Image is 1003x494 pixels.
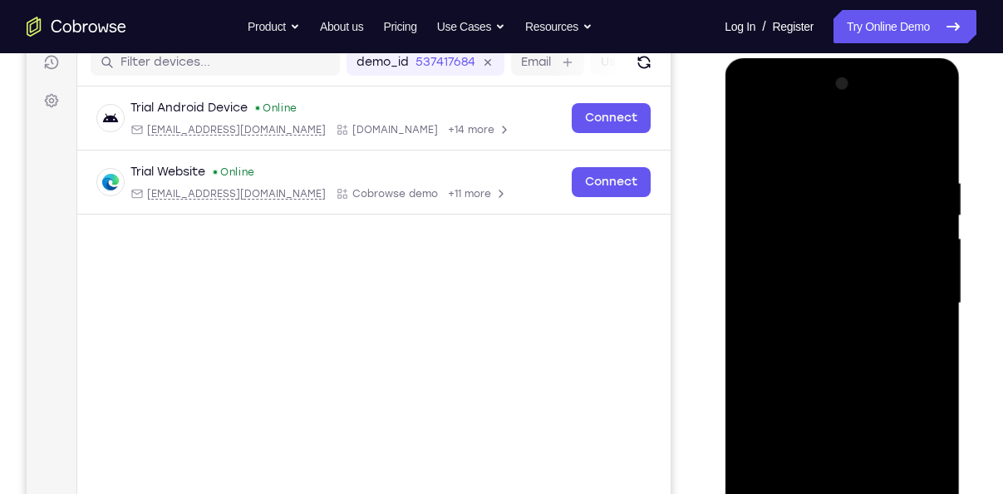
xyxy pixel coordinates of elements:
a: Register [773,10,814,43]
div: Online [185,166,229,180]
a: Go to the home page [27,17,126,37]
label: demo_id [330,55,382,72]
div: Email [104,188,299,201]
div: App [309,124,411,137]
a: Connect [545,168,624,198]
button: Product [248,10,300,43]
div: Online [228,102,271,116]
a: Log In [725,10,755,43]
h1: Connect [64,10,155,37]
a: Try Online Demo [833,10,976,43]
div: Open device details [51,87,644,151]
div: Trial Android Device [104,101,221,117]
button: Use Cases [437,10,505,43]
span: web@example.com [120,188,299,201]
span: +14 more [421,124,468,137]
div: New devices found. [187,171,190,175]
label: Email [494,55,524,72]
span: / [762,17,765,37]
button: Resources [525,10,592,43]
span: +11 more [421,188,465,201]
a: Connect [545,104,624,134]
div: Trial Website [104,165,179,181]
button: Refresh [604,50,631,77]
input: Filter devices... [94,55,303,72]
a: Pricing [383,10,416,43]
a: About us [320,10,363,43]
span: android@example.com [120,124,299,137]
div: Open device details [51,151,644,215]
span: Cobrowse demo [326,188,411,201]
div: New devices found. [229,107,233,111]
div: Email [104,124,299,137]
span: Cobrowse.io [326,124,411,137]
label: User ID [574,55,617,72]
div: App [309,188,411,201]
